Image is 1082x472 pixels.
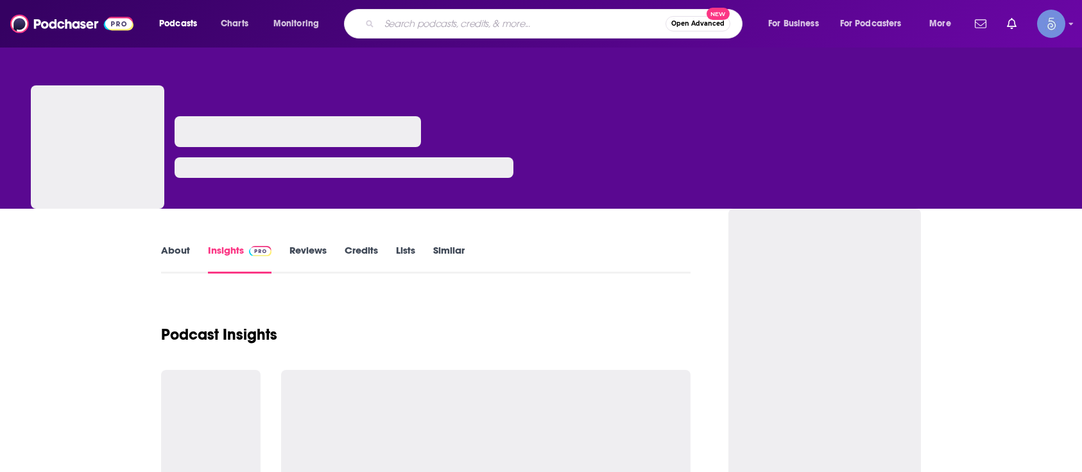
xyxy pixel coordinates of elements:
[759,13,835,34] button: open menu
[768,15,819,33] span: For Business
[396,244,415,274] a: Lists
[221,15,248,33] span: Charts
[264,13,336,34] button: open menu
[1037,10,1065,38] button: Show profile menu
[970,13,992,35] a: Show notifications dropdown
[289,244,327,274] a: Reviews
[345,244,378,274] a: Credits
[161,325,277,344] h1: Podcast Insights
[920,13,967,34] button: open menu
[161,244,190,274] a: About
[1037,10,1065,38] img: User Profile
[208,244,271,274] a: InsightsPodchaser Pro
[671,21,725,27] span: Open Advanced
[707,8,730,20] span: New
[1037,10,1065,38] span: Logged in as Spiral5-G1
[273,15,319,33] span: Monitoring
[840,15,902,33] span: For Podcasters
[150,13,214,34] button: open menu
[356,9,755,39] div: Search podcasts, credits, & more...
[929,15,951,33] span: More
[379,13,666,34] input: Search podcasts, credits, & more...
[212,13,256,34] a: Charts
[433,244,465,274] a: Similar
[10,12,133,36] img: Podchaser - Follow, Share and Rate Podcasts
[1002,13,1022,35] a: Show notifications dropdown
[159,15,197,33] span: Podcasts
[666,16,730,31] button: Open AdvancedNew
[832,13,920,34] button: open menu
[249,246,271,256] img: Podchaser Pro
